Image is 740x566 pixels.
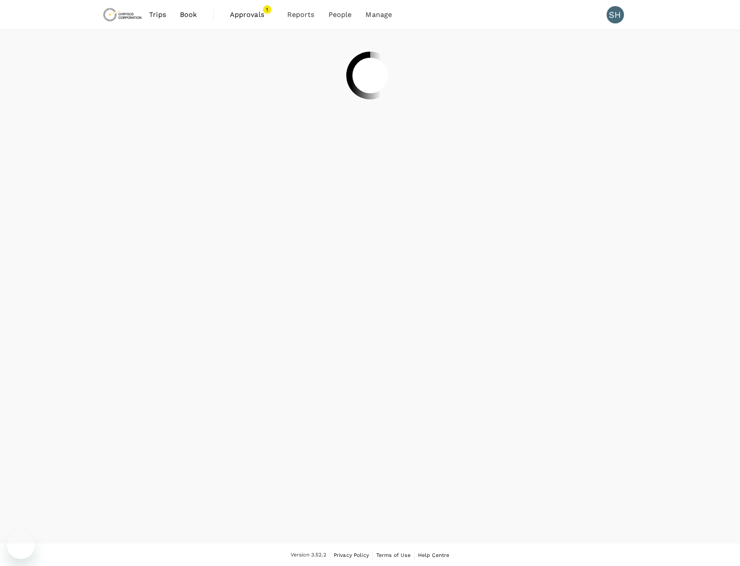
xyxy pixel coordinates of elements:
[230,10,273,20] span: Approvals
[334,550,369,560] a: Privacy Policy
[263,5,272,14] span: 1
[287,10,315,20] span: Reports
[7,531,35,559] iframe: Button to launch messaging window
[376,552,411,558] span: Terms of Use
[334,552,369,558] span: Privacy Policy
[291,551,326,559] span: Version 3.52.2
[418,552,450,558] span: Help Centre
[180,10,197,20] span: Book
[329,10,352,20] span: People
[103,5,143,24] img: Chrysos Corporation
[607,6,624,23] div: SH
[149,10,166,20] span: Trips
[418,550,450,560] a: Help Centre
[376,550,411,560] a: Terms of Use
[365,10,392,20] span: Manage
